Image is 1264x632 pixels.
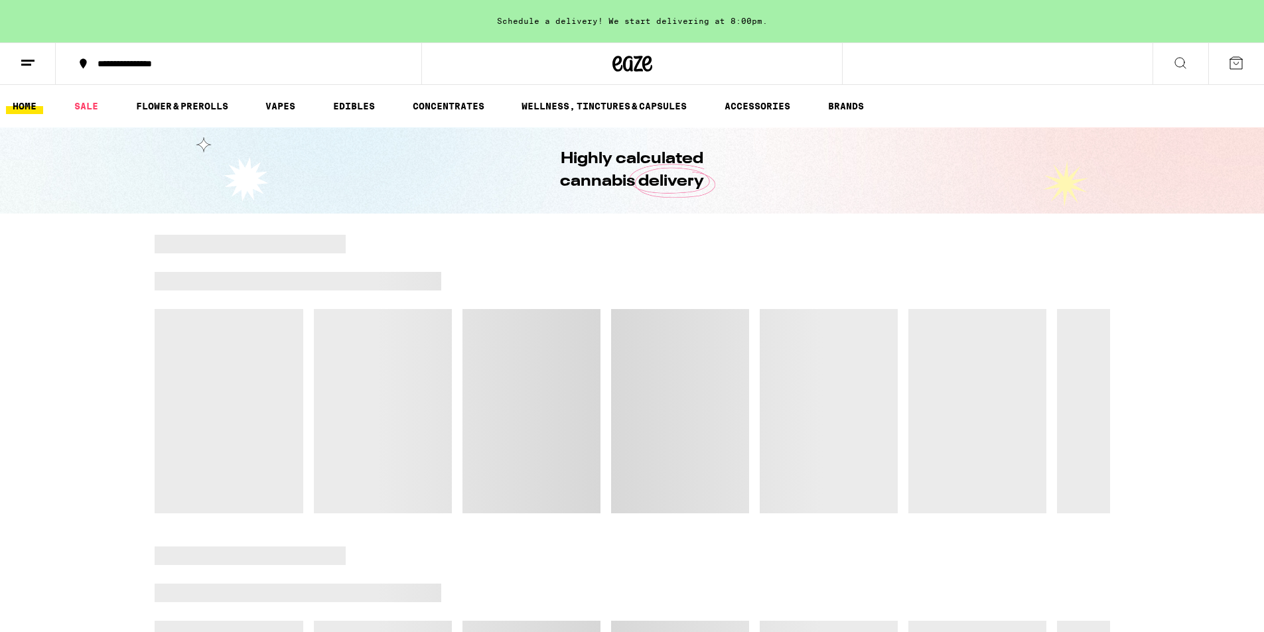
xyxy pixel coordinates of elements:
a: SALE [68,98,105,114]
a: BRANDS [821,98,871,114]
a: WELLNESS, TINCTURES & CAPSULES [515,98,693,114]
a: ACCESSORIES [718,98,797,114]
a: EDIBLES [326,98,382,114]
h1: Highly calculated cannabis delivery [523,148,742,193]
a: HOME [6,98,43,114]
a: CONCENTRATES [406,98,491,114]
a: VAPES [259,98,302,114]
a: FLOWER & PREROLLS [129,98,235,114]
